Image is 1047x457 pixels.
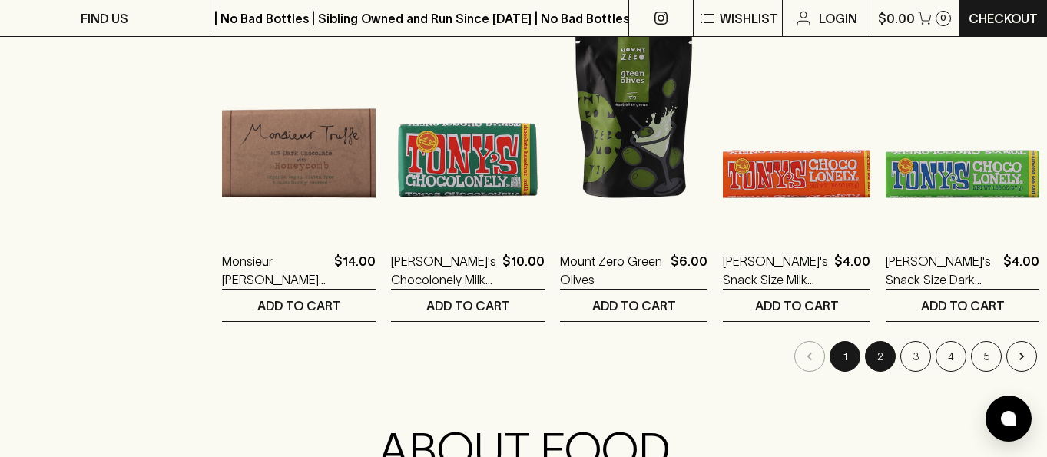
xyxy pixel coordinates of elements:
p: $6.00 [671,252,707,289]
p: FIND US [81,9,128,28]
p: Login [819,9,857,28]
button: ADD TO CART [886,290,1039,321]
button: ADD TO CART [391,290,545,321]
button: ADD TO CART [560,290,707,321]
p: 0 [940,14,946,22]
button: Go to next page [1006,341,1037,372]
p: ADD TO CART [257,296,341,315]
a: Monsieur [PERSON_NAME] Dark Chocolate with Honeycomb [222,252,328,289]
p: $14.00 [334,252,376,289]
button: ADD TO CART [222,290,376,321]
img: bubble-icon [1001,411,1016,426]
p: ADD TO CART [426,296,510,315]
button: Go to page 4 [936,341,966,372]
p: Wishlist [720,9,778,28]
p: $10.00 [502,252,545,289]
p: ADD TO CART [592,296,676,315]
p: $0.00 [878,9,915,28]
p: $4.00 [1003,252,1039,289]
p: ADD TO CART [755,296,839,315]
a: [PERSON_NAME]'s Snack Size Dark Almond Sea Salt Chocolate [886,252,997,289]
button: ADD TO CART [723,290,870,321]
p: Checkout [969,9,1038,28]
a: [PERSON_NAME]'s Snack Size Milk Caramel Sea Salt Chocolate [723,252,828,289]
a: Mount Zero Green Olives [560,252,664,289]
button: Go to page 3 [900,341,931,372]
p: $4.00 [834,252,870,289]
a: [PERSON_NAME]'s Chocolonely Milk Hazelnut Chocolate [391,252,496,289]
button: Go to page 5 [971,341,1002,372]
p: ADD TO CART [921,296,1005,315]
button: page 1 [830,341,860,372]
nav: pagination navigation [222,341,1039,372]
button: Go to page 2 [865,341,896,372]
